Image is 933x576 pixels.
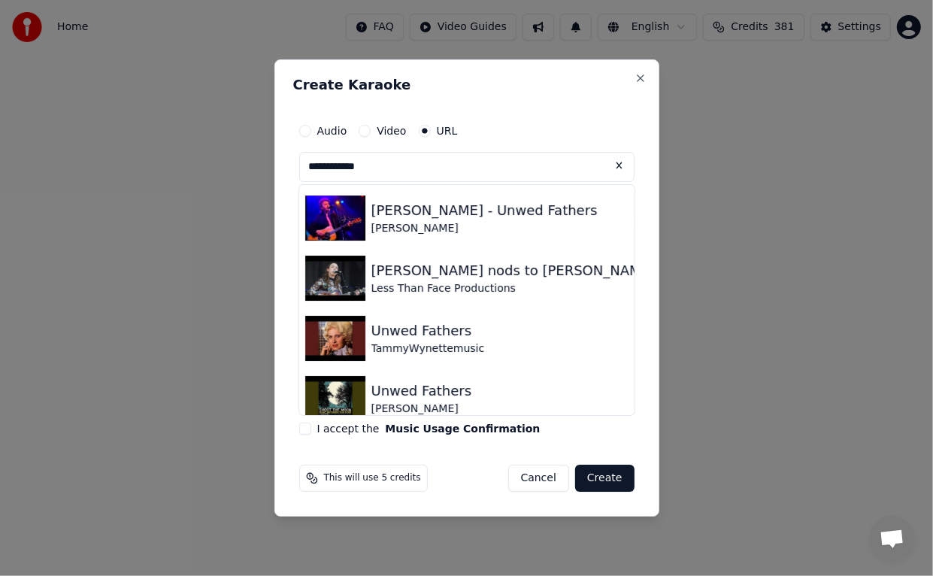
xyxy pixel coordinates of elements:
button: Cancel [508,465,569,492]
label: I accept the [317,423,541,434]
button: Create [575,465,635,492]
span: This will use 5 credits [324,472,421,484]
img: John Prine - Unwed Fathers [305,196,365,241]
button: I accept the [385,423,540,434]
div: [PERSON_NAME] - Unwed Fathers [371,200,598,221]
div: [PERSON_NAME] [371,221,598,236]
label: Audio [317,126,347,136]
label: URL [437,126,458,136]
img: Unwed Fathers [305,316,365,361]
div: Unwed Fathers [371,320,485,341]
img: Sarah Jarosz nods to John Prine "Unwed Fathers" FreshGrass 2021 [305,256,365,301]
div: [PERSON_NAME] [371,402,472,417]
label: Video [377,126,406,136]
div: [PERSON_NAME] nods to [PERSON_NAME] "Unwed Fathers" FreshGrass 2021 [371,260,890,281]
div: TammyWynettemusic [371,341,485,356]
div: Unwed Fathers [371,380,472,402]
div: Less Than Face Productions [371,281,890,296]
img: Unwed Fathers [305,376,365,421]
h2: Create Karaoke [293,78,641,92]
